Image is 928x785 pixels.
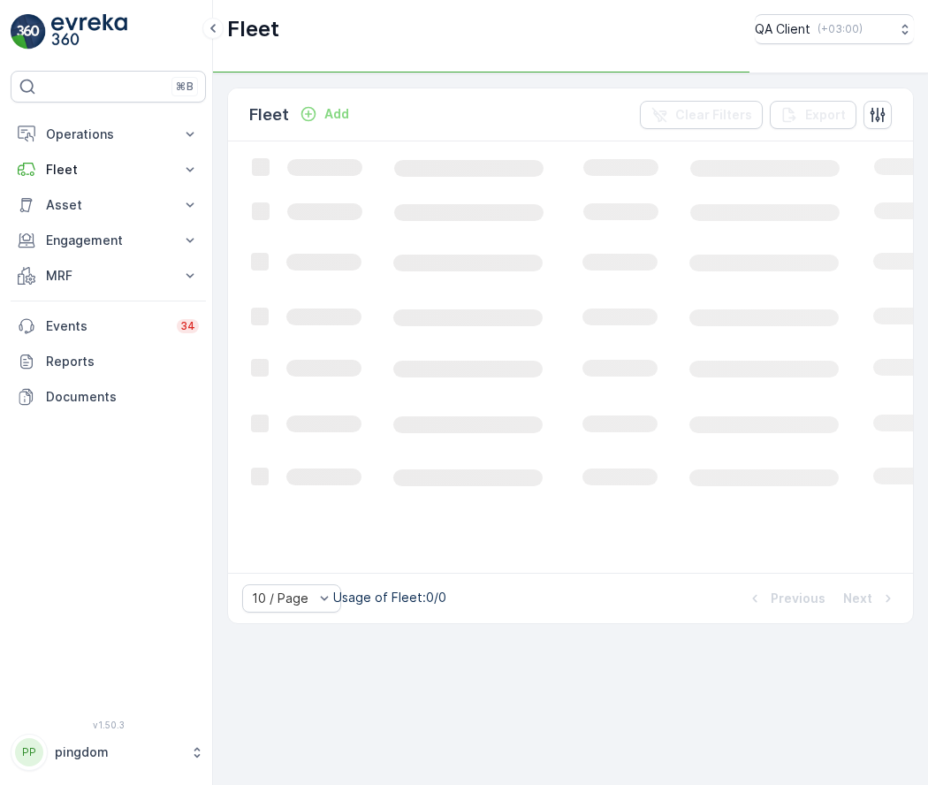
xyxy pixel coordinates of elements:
p: Operations [46,126,171,143]
a: Events34 [11,309,206,344]
button: Operations [11,117,206,152]
button: Add [293,103,356,125]
p: Reports [46,353,199,370]
span: v 1.50.3 [11,720,206,730]
p: Usage of Fleet : 0/0 [333,589,446,606]
p: pingdom [55,743,181,761]
p: Asset [46,196,171,214]
p: Add [324,105,349,123]
img: logo_light-DOdMpM7g.png [51,14,127,50]
p: MRF [46,267,171,285]
button: PPpingdom [11,734,206,771]
p: Export [805,106,846,124]
a: Reports [11,344,206,379]
button: Export [770,101,856,129]
p: ( +03:00 ) [818,22,863,36]
p: Documents [46,388,199,406]
p: Events [46,317,166,335]
button: Engagement [11,223,206,258]
a: Documents [11,379,206,415]
button: Fleet [11,152,206,187]
p: 34 [180,319,195,333]
button: Asset [11,187,206,223]
img: logo [11,14,46,50]
div: PP [15,738,43,766]
p: Previous [771,590,825,607]
p: Fleet [249,103,289,127]
p: QA Client [755,20,810,38]
button: Next [841,588,899,609]
p: ⌘B [176,80,194,94]
p: Fleet [46,161,171,179]
button: Clear Filters [640,101,763,129]
p: Next [843,590,872,607]
p: Engagement [46,232,171,249]
button: Previous [744,588,827,609]
button: QA Client(+03:00) [755,14,914,44]
p: Clear Filters [675,106,752,124]
button: MRF [11,258,206,293]
p: Fleet [227,15,279,43]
